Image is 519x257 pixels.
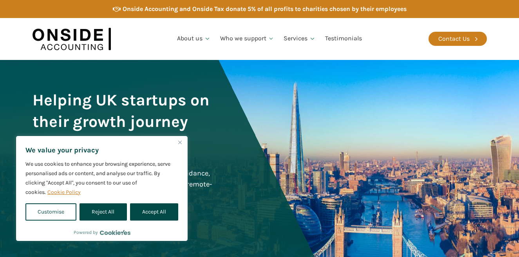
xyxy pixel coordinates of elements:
[25,145,178,155] p: We value your privacy
[279,25,320,52] a: Services
[175,138,184,147] button: Close
[47,188,81,196] a: Cookie Policy
[16,136,188,241] div: We value your privacy
[33,89,214,132] h1: Helping UK startups on their growth journey
[178,141,182,144] img: Close
[320,25,367,52] a: Testimonials
[429,32,487,46] a: Contact Us
[123,4,407,14] div: Onside Accounting and Onside Tax donate 5% of all profits to charities chosen by their employees
[172,25,215,52] a: About us
[438,34,470,44] div: Contact Us
[33,24,111,54] img: Onside Accounting
[80,203,127,221] button: Reject All
[215,25,279,52] a: Who we support
[130,203,178,221] button: Accept All
[74,228,130,236] div: Powered by
[25,159,178,197] p: We use cookies to enhance your browsing experience, serve personalised ads or content, and analys...
[100,230,130,235] a: Visit CookieYes website
[25,203,76,221] button: Customise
